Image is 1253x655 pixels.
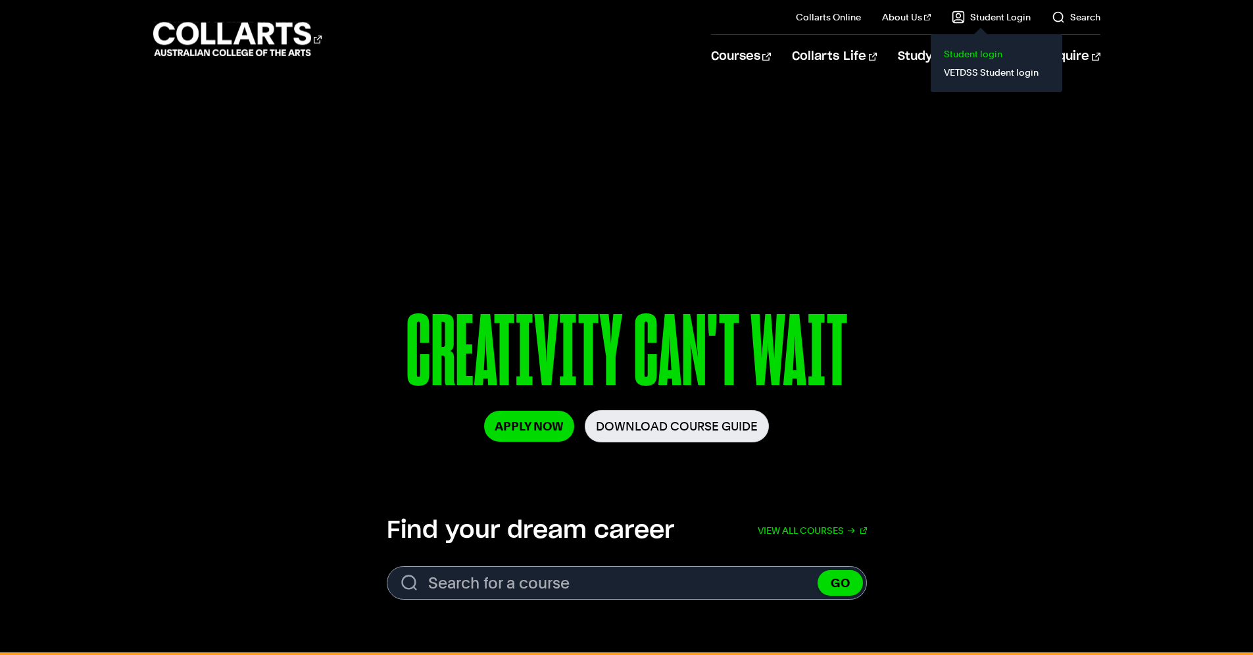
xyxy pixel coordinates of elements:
input: Search for a course [387,566,867,600]
a: Student login [941,45,1052,63]
a: Study Information [898,35,1021,78]
button: GO [818,570,863,596]
div: Go to homepage [153,20,322,58]
a: About Us [882,11,931,24]
a: VETDSS Student login [941,63,1052,82]
a: Enquire [1043,35,1100,78]
h2: Find your dream career [387,516,674,545]
a: Student Login [952,11,1031,24]
a: Search [1052,11,1100,24]
a: Download Course Guide [585,410,769,442]
a: Collarts Life [792,35,877,78]
a: Apply Now [484,411,574,442]
a: Collarts Online [796,11,861,24]
a: View all courses [758,516,867,545]
form: Search [387,566,867,600]
a: Courses [711,35,771,78]
p: CREATIVITY CAN'T WAIT [259,301,993,410]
